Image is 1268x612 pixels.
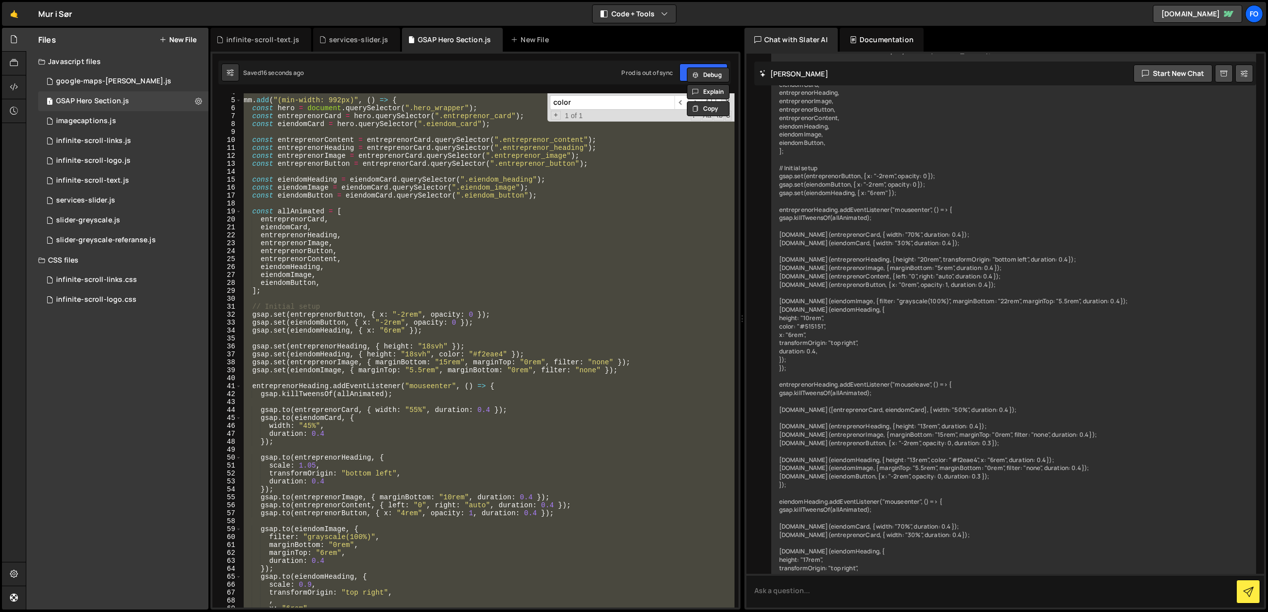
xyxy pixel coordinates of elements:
span: 1 [47,98,53,106]
div: 51 [212,462,242,470]
div: Chat with Slater AI [744,28,838,52]
div: 44 [212,406,242,414]
div: 9 [212,128,242,136]
div: 15856/42255.js [38,191,208,210]
div: 18 [212,200,242,207]
div: 57 [212,509,242,517]
div: 55 [212,493,242,501]
div: 12 [212,152,242,160]
div: Mur i Sør [38,8,72,20]
span: ​ [674,95,688,110]
div: 15856/44474.css [38,290,208,310]
a: 🤙 [2,2,26,26]
div: 43 [212,398,242,406]
div: 15856/44475.js [38,151,208,171]
input: Search for [550,95,674,110]
div: 36 [212,342,242,350]
div: 37 [212,350,242,358]
div: services-slider.js [56,196,115,205]
div: 35 [212,335,242,342]
div: 26 [212,263,242,271]
div: Javascript files [26,52,208,71]
div: 60 [212,533,242,541]
div: 11 [212,144,242,152]
div: 47 [212,430,242,438]
div: 15856/45045.js [38,131,208,151]
div: 56 [212,501,242,509]
div: 50 [212,454,242,462]
div: 24 [212,247,242,255]
span: Search In Selection [725,111,732,121]
div: 58 [212,517,242,525]
div: 20 [212,215,242,223]
div: 39 [212,366,242,374]
button: Save [679,64,728,81]
a: [DOMAIN_NAME] [1153,5,1242,23]
h2: [PERSON_NAME] [759,69,828,78]
div: 15856/42353.js [38,171,208,191]
div: 16 seconds ago [261,68,304,77]
div: 42 [212,390,242,398]
div: 59 [212,525,242,533]
div: CSS files [26,250,208,270]
div: 27 [212,271,242,279]
div: 19 [212,207,242,215]
button: Copy [687,101,730,116]
div: 13 [212,160,242,168]
div: GSAP Hero Section.js [418,35,491,45]
div: 63 [212,557,242,565]
a: Fo [1245,5,1263,23]
div: services-slider.js [329,35,388,45]
div: GSAP Hero Section.js [56,97,129,106]
div: 67 [212,589,242,597]
div: slider-greyscale.js [56,216,120,225]
div: 10 [212,136,242,144]
div: 41 [212,382,242,390]
div: 15856/45042.css [38,270,208,290]
div: 6 [212,104,242,112]
div: infinite-scroll-text.js [56,176,129,185]
div: 49 [212,446,242,454]
button: New File [159,36,197,44]
button: Start new chat [1134,65,1212,82]
div: New File [511,35,552,45]
div: 45 [212,414,242,422]
button: Debug [687,68,730,82]
div: 15856/42354.js [38,210,208,230]
div: 65 [212,573,242,581]
div: 53 [212,477,242,485]
div: 31 [212,303,242,311]
div: infinite-scroll-links.css [56,275,137,284]
div: 66 [212,581,242,589]
div: infinite-scroll-logo.js [56,156,131,165]
div: 29 [212,287,242,295]
span: CaseSensitive Search [702,111,713,121]
div: 33 [212,319,242,327]
div: infinite-scroll-links.js [56,136,131,145]
span: Toggle Replace mode [551,111,561,120]
div: 15 [212,176,242,184]
button: Code + Tools [593,5,676,23]
div: 21 [212,223,242,231]
span: RegExp Search [691,111,701,121]
div: 46 [212,422,242,430]
div: 17 [212,192,242,200]
div: 38 [212,358,242,366]
div: 8 [212,120,242,128]
span: Whole Word Search [714,111,724,121]
div: 62 [212,549,242,557]
button: Explain [687,84,730,99]
div: 15856/44408.js [38,71,208,91]
div: 15856/44399.js [38,111,208,131]
div: slider-greyscale-referanse.js [56,236,156,245]
span: 1 of 1 [561,112,587,120]
div: 16 [212,184,242,192]
div: Documentation [840,28,924,52]
div: google-maps-[PERSON_NAME].js [56,77,171,86]
div: 15856/44486.js [38,230,208,250]
div: 34 [212,327,242,335]
div: 5 [212,96,242,104]
div: Saved [243,68,304,77]
div: 14 [212,168,242,176]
